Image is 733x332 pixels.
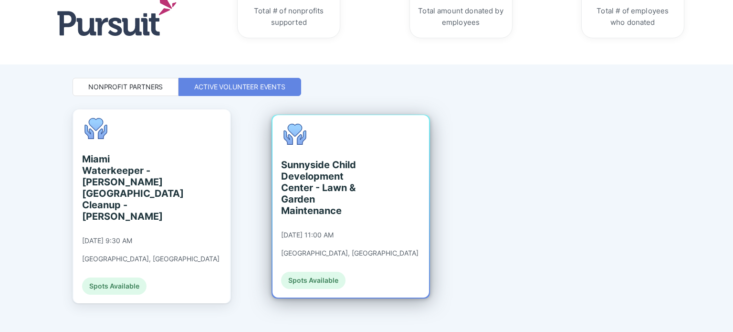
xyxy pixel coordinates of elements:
[88,82,163,92] div: Nonprofit Partners
[281,272,346,289] div: Spots Available
[82,236,132,245] div: [DATE] 9:30 AM
[281,249,419,257] div: [GEOGRAPHIC_DATA], [GEOGRAPHIC_DATA]
[418,5,504,28] div: Total amount donated by employees
[82,153,169,222] div: Miami Waterkeeper - [PERSON_NAME][GEOGRAPHIC_DATA] Cleanup - [PERSON_NAME]
[281,159,368,216] div: Sunnyside Child Development Center - Lawn & Garden Maintenance
[82,255,220,263] div: [GEOGRAPHIC_DATA], [GEOGRAPHIC_DATA]
[82,278,147,295] div: Spots Available
[245,5,332,28] div: Total # of nonprofits supported
[281,231,334,239] div: [DATE] 11:00 AM
[589,5,676,28] div: Total # of employees who donated
[194,82,285,92] div: Active Volunteer Events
